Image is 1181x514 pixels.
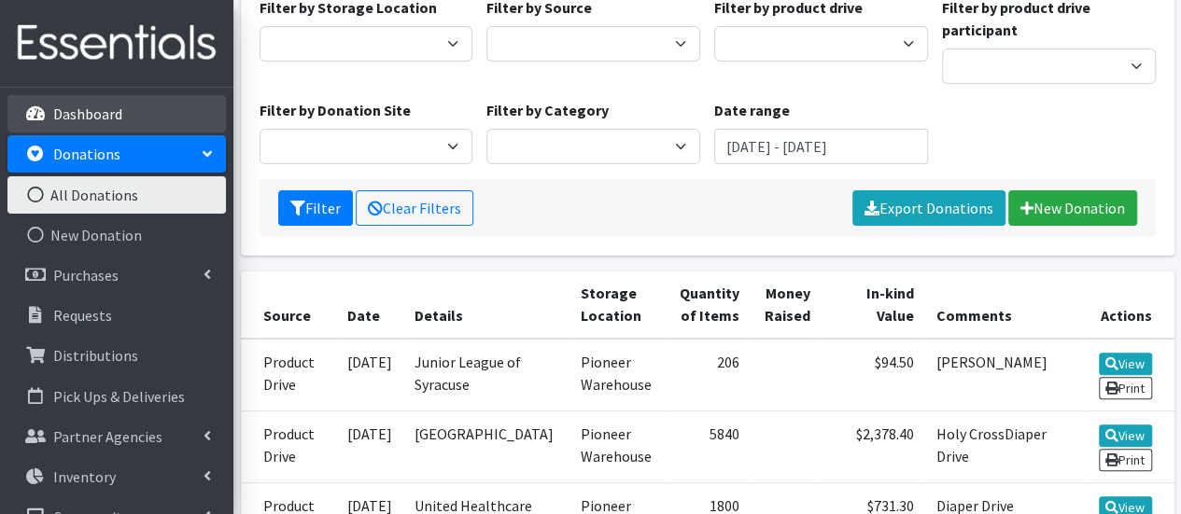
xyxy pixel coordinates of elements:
a: All Donations [7,176,226,214]
td: Pioneer Warehouse [569,410,666,482]
td: $2,378.40 [821,410,925,482]
td: [PERSON_NAME] [925,339,1086,411]
a: Dashboard [7,95,226,132]
th: Date [336,271,403,339]
a: Donations [7,135,226,173]
a: Pick Ups & Deliveries [7,378,226,415]
a: Clear Filters [356,190,473,226]
a: Requests [7,297,226,334]
label: Filter by Category [486,99,609,121]
td: Product Drive [241,410,337,482]
th: Details [403,271,569,339]
td: $94.50 [821,339,925,411]
p: Dashboard [53,104,122,123]
a: Export Donations [852,190,1005,226]
a: Partner Agencies [7,418,226,455]
td: [DATE] [336,410,403,482]
p: Distributions [53,346,138,365]
p: Donations [53,145,120,163]
td: Product Drive [241,339,337,411]
a: Inventory [7,458,226,495]
label: Date range [714,99,790,121]
th: Comments [925,271,1086,339]
th: In-kind Value [821,271,925,339]
input: January 1, 2011 - December 31, 2011 [714,129,928,164]
a: Purchases [7,257,226,294]
th: Money Raised [751,271,822,339]
td: Holy CrossDiaper Drive [925,410,1086,482]
td: [DATE] [336,339,403,411]
a: Print [1099,449,1152,471]
a: View [1099,424,1152,447]
img: HumanEssentials [7,12,226,75]
p: Partner Agencies [53,427,162,446]
p: Pick Ups & Deliveries [53,387,185,406]
button: Filter [278,190,353,226]
p: Inventory [53,467,116,486]
a: Print [1099,377,1152,399]
td: 5840 [666,410,751,482]
label: Filter by Donation Site [260,99,411,121]
p: Purchases [53,266,119,285]
a: View [1099,353,1152,375]
p: Requests [53,306,112,325]
th: Quantity of Items [666,271,751,339]
a: New Donation [1008,190,1137,226]
a: Distributions [7,337,226,374]
td: [GEOGRAPHIC_DATA] [403,410,569,482]
th: Source [241,271,337,339]
td: 206 [666,339,751,411]
td: Junior League of Syracuse [403,339,569,411]
td: Pioneer Warehouse [569,339,666,411]
a: New Donation [7,216,226,254]
th: Storage Location [569,271,666,339]
th: Actions [1086,271,1174,339]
